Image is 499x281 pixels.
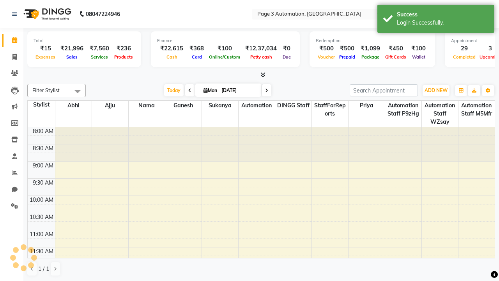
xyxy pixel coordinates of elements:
div: ₹1,099 [357,44,383,53]
div: ₹450 [383,44,408,53]
span: Prepaid [337,54,357,60]
div: Total [34,37,135,44]
div: 9:30 AM [31,179,55,187]
div: ₹15 [34,44,57,53]
div: ₹21,996 [57,44,87,53]
div: Finance [157,37,294,44]
span: Wallet [410,54,427,60]
div: 10:30 AM [28,213,55,221]
div: 10:00 AM [28,196,55,204]
span: Petty cash [248,54,274,60]
span: Automation Staff wZsay [422,101,458,127]
span: DINGG Staff [275,101,311,110]
input: 2025-09-01 [219,85,258,96]
div: ₹500 [316,44,337,53]
span: Online/Custom [207,54,242,60]
span: Ganesh [165,101,202,110]
div: Success [397,11,488,19]
span: 1 / 1 [38,265,49,273]
div: ₹0 [280,44,294,53]
div: 8:30 AM [31,144,55,153]
span: Automation [239,101,275,110]
span: Sales [64,54,80,60]
span: Mon [202,87,219,93]
span: Automation Staff m5Mfr [458,101,495,119]
input: Search Appointment [350,84,418,96]
div: ₹368 [186,44,207,53]
span: Due [281,54,293,60]
div: 11:30 AM [28,247,55,256]
b: 08047224946 [86,3,120,25]
span: Products [112,54,135,60]
div: Redemption [316,37,429,44]
div: Login Successfully. [397,19,488,27]
span: ADD NEW [425,87,448,93]
div: 9:00 AM [31,162,55,170]
div: 11:00 AM [28,230,55,238]
span: Abhi [55,101,92,110]
div: ₹100 [408,44,429,53]
div: 8:00 AM [31,127,55,135]
span: Cash [165,54,179,60]
span: Expenses [34,54,57,60]
div: ₹236 [112,44,135,53]
div: ₹500 [337,44,357,53]
span: Package [359,54,381,60]
img: logo [20,3,73,25]
span: Automation Staff p9zHg [385,101,421,119]
span: Voucher [316,54,337,60]
span: Services [89,54,110,60]
span: Priya [349,101,385,110]
button: ADD NEW [423,85,449,96]
span: Gift Cards [383,54,408,60]
div: Stylist [28,101,55,109]
div: 29 [451,44,478,53]
span: Filter Stylist [32,87,60,93]
div: ₹7,560 [87,44,112,53]
span: Completed [451,54,478,60]
span: Card [190,54,204,60]
span: Today [164,84,184,96]
span: StaffForReports [312,101,348,119]
div: ₹12,37,034 [242,44,280,53]
span: Nama [129,101,165,110]
span: Ajju [92,101,128,110]
div: ₹22,615 [157,44,186,53]
span: Sukanya [202,101,238,110]
div: ₹100 [207,44,242,53]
